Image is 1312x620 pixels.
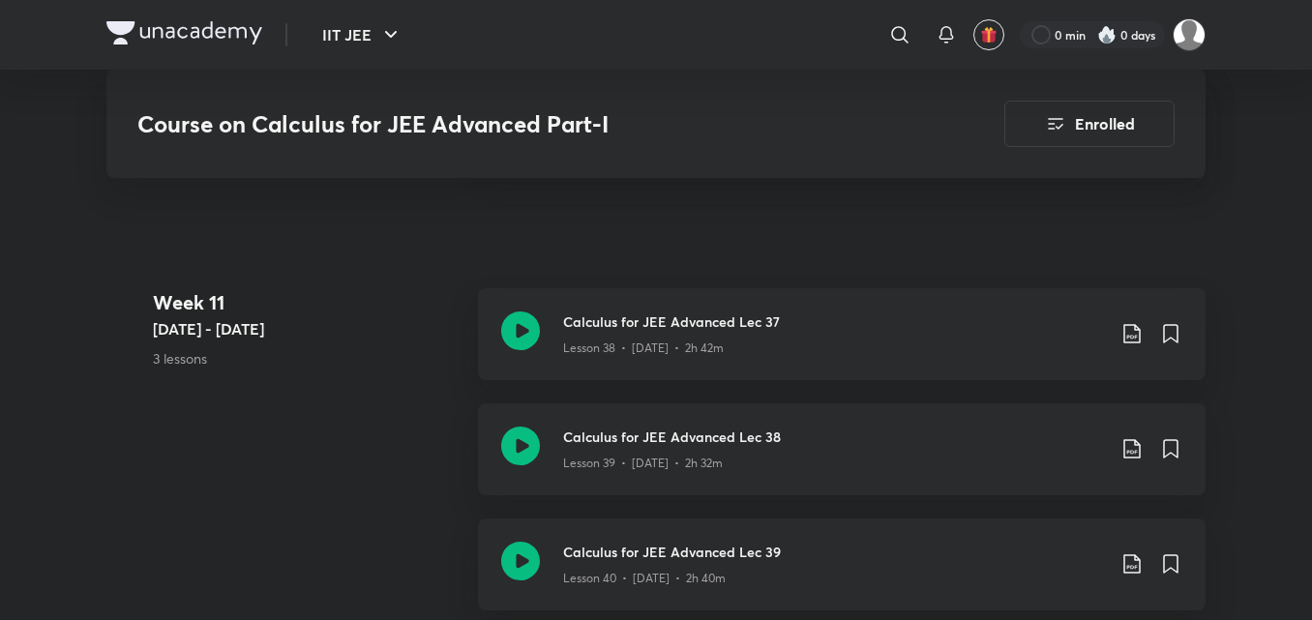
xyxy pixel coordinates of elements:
[478,288,1206,403] a: Calculus for JEE Advanced Lec 37Lesson 38 • [DATE] • 2h 42m
[563,427,1105,447] h3: Calculus for JEE Advanced Lec 38
[106,21,262,44] img: Company Logo
[563,340,724,357] p: Lesson 38 • [DATE] • 2h 42m
[980,26,998,44] img: avatar
[1004,101,1175,147] button: Enrolled
[137,110,895,138] h3: Course on Calculus for JEE Advanced Part-I
[153,288,462,317] h4: Week 11
[153,317,462,340] h5: [DATE] - [DATE]
[106,21,262,49] a: Company Logo
[478,403,1206,518] a: Calculus for JEE Advanced Lec 38Lesson 39 • [DATE] • 2h 32m
[563,455,723,472] p: Lesson 39 • [DATE] • 2h 32m
[153,348,462,369] p: 3 lessons
[973,19,1004,50] button: avatar
[1097,25,1117,44] img: streak
[563,570,726,587] p: Lesson 40 • [DATE] • 2h 40m
[311,15,414,54] button: IIT JEE
[1173,18,1206,51] img: Shravan
[563,311,1105,332] h3: Calculus for JEE Advanced Lec 37
[563,542,1105,562] h3: Calculus for JEE Advanced Lec 39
